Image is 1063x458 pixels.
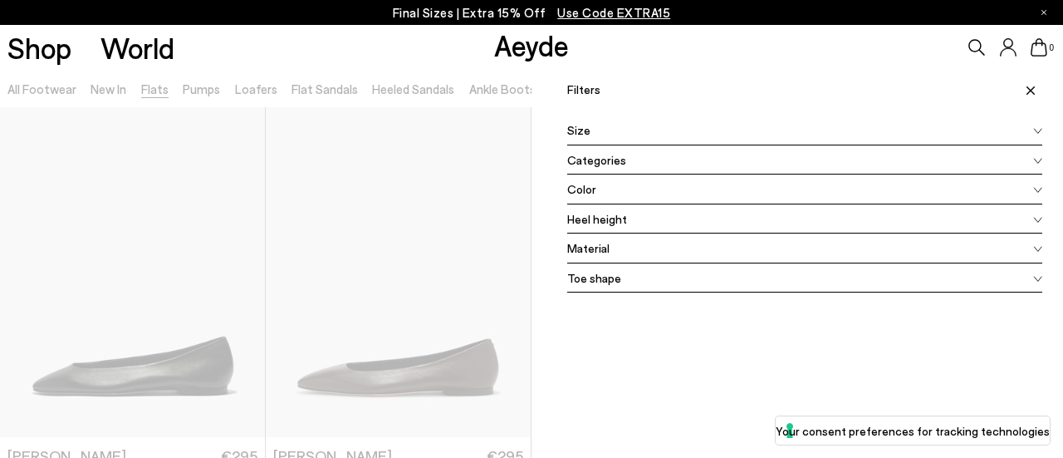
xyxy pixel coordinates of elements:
[567,180,596,198] span: Color
[567,210,627,228] span: Heel height
[100,33,174,62] a: World
[1047,43,1056,52] span: 0
[567,269,621,287] span: Toe shape
[494,27,569,62] a: Aeyde
[567,82,604,96] span: Filters
[557,5,670,20] span: Navigate to /collections/ss25-final-sizes
[1031,38,1047,57] a: 0
[393,2,671,23] p: Final Sizes | Extra 15% Off
[567,151,626,169] span: Categories
[567,239,610,257] span: Material
[567,121,590,139] span: Size
[776,416,1050,445] button: Your consent preferences for tracking technologies
[776,422,1050,440] label: Your consent preferences for tracking technologies
[7,33,71,62] a: Shop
